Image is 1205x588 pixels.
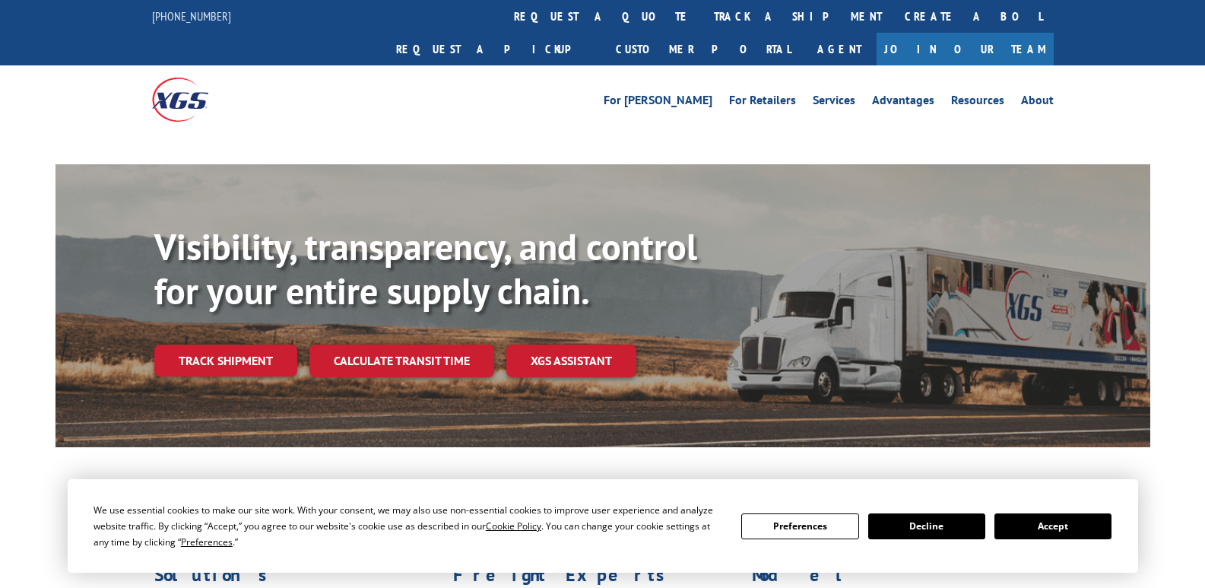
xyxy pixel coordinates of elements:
[994,513,1111,539] button: Accept
[309,345,494,377] a: Calculate transit time
[506,345,636,377] a: XGS ASSISTANT
[385,33,604,65] a: Request a pickup
[181,536,233,548] span: Preferences
[741,513,858,539] button: Preferences
[604,33,802,65] a: Customer Portal
[152,8,231,24] a: [PHONE_NUMBER]
[872,94,934,111] a: Advantages
[729,94,796,111] a: For Retailers
[1021,94,1054,111] a: About
[868,513,985,539] button: Decline
[94,502,723,550] div: We use essential cookies to make our site work. With your consent, we may also use non-essential ...
[604,94,712,111] a: For [PERSON_NAME]
[68,479,1138,573] div: Cookie Consent Prompt
[951,94,1004,111] a: Resources
[813,94,855,111] a: Services
[877,33,1054,65] a: Join Our Team
[802,33,877,65] a: Agent
[486,520,541,532] span: Cookie Policy
[154,223,697,314] b: Visibility, transparency, and control for your entire supply chain.
[154,345,297,377] a: Track shipment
